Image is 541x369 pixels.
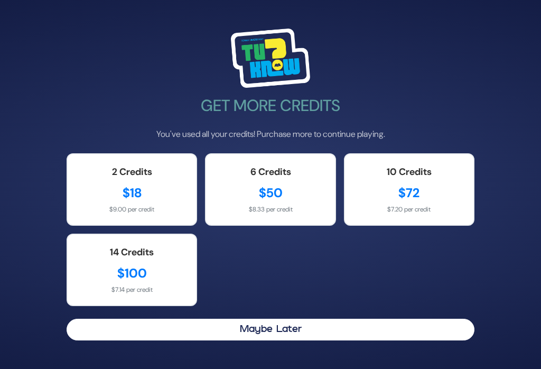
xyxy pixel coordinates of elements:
[217,165,324,179] div: 6 Credits
[67,319,474,340] button: Maybe Later
[356,183,463,202] div: $72
[78,245,185,260] div: 14 Credits
[356,205,463,214] div: $7.20 per credit
[78,183,185,202] div: $18
[217,183,324,202] div: $50
[217,205,324,214] div: $8.33 per credit
[78,205,185,214] div: $9.00 per credit
[67,128,474,141] p: You've used all your credits! Purchase more to continue playing.
[231,29,310,88] img: Tournament Logo
[67,96,474,116] h2: Get More Credits
[78,165,185,179] div: 2 Credits
[78,264,185,283] div: $100
[356,165,463,179] div: 10 Credits
[78,285,185,294] div: $7.14 per credit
